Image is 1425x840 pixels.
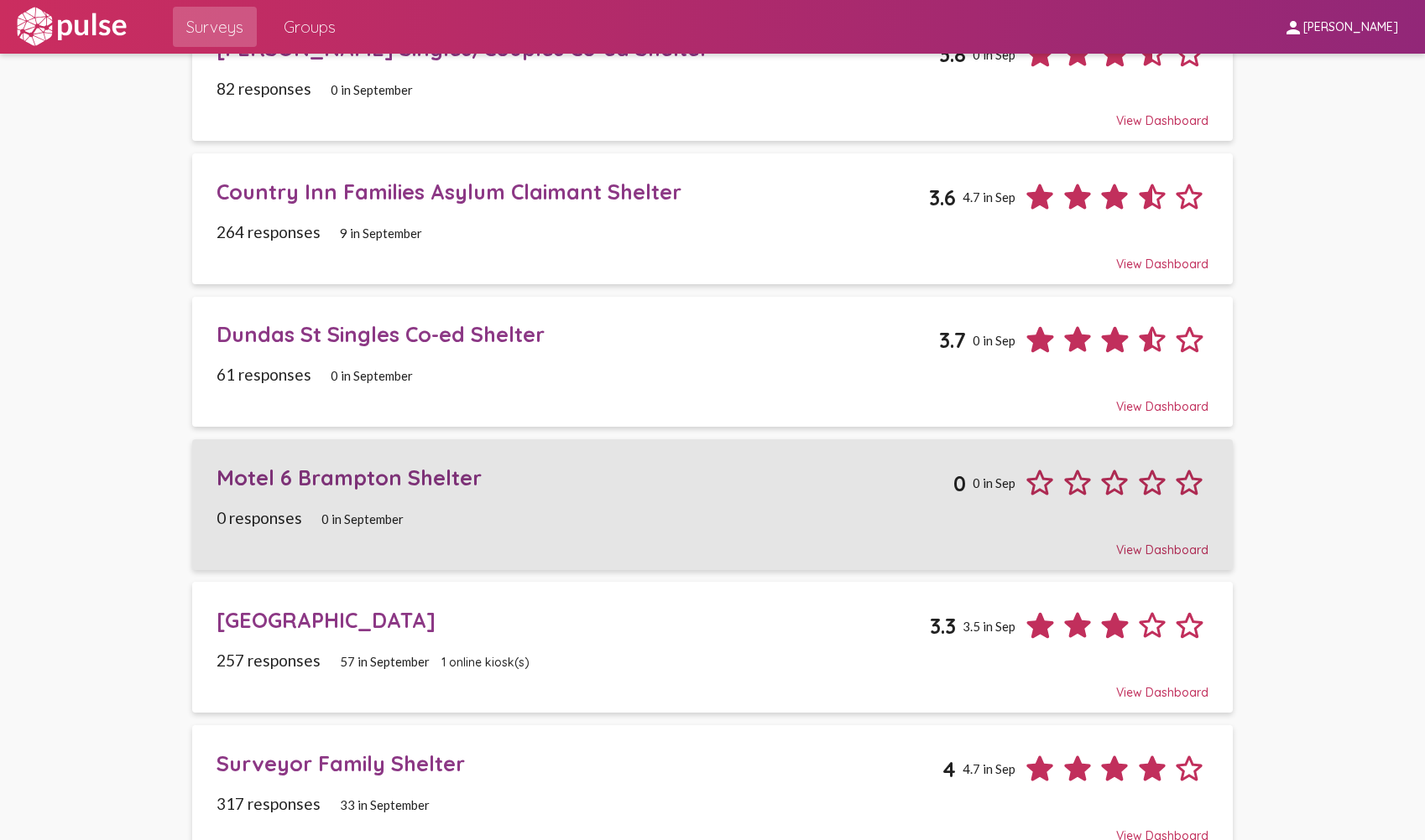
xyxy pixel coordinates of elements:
a: Dundas St Singles Co-ed Shelter3.70 in Sep61 responses0 in SeptemberView Dashboard [192,297,1234,428]
div: View Dashboard [217,527,1208,557]
span: 317 responses [217,794,321,813]
span: 9 in September [340,226,422,241]
mat-icon: person [1283,18,1303,38]
div: Dundas St Singles Co-ed Shelter [217,321,939,347]
div: Country Inn Families Asylum Claimant Shelter [217,179,929,205]
div: Surveyor Family Shelter [217,750,942,776]
span: [PERSON_NAME] [1303,20,1398,35]
span: 0 in September [321,511,404,526]
span: 4.7 in Sep [963,761,1015,776]
span: 0 in Sep [973,47,1015,62]
span: 3.7 [939,327,966,353]
span: 0 in Sep [973,333,1015,348]
a: Country Inn Families Asylum Claimant Shelter3.64.7 in Sep264 responses9 in SeptemberView Dashboard [192,153,1234,284]
div: View Dashboard [217,241,1208,272]
img: white-logo.svg [13,6,129,48]
span: 257 responses [217,651,321,670]
button: [PERSON_NAME] [1270,11,1412,42]
span: 4 [942,756,956,782]
a: Groups [270,7,349,47]
span: 61 responses [217,365,311,384]
span: 33 in September [340,797,430,812]
div: View Dashboard [217,670,1208,700]
span: 3.5 in Sep [963,619,1015,634]
span: 57 in September [340,654,430,669]
span: 264 responses [217,222,321,241]
a: Surveys [173,7,257,47]
div: View Dashboard [217,384,1208,414]
span: 82 responses [217,79,311,98]
span: 3.6 [929,184,956,210]
span: 0 responses [217,508,302,527]
span: 0 [953,470,966,496]
span: 1 online kiosk(s) [441,655,530,670]
span: 3.8 [939,41,966,67]
span: 0 in Sep [973,475,1015,490]
span: 0 in September [331,368,413,383]
span: Surveys [186,12,243,42]
a: [GEOGRAPHIC_DATA]3.33.5 in Sep257 responses57 in September1 online kiosk(s)View Dashboard [192,582,1234,713]
div: [GEOGRAPHIC_DATA] [217,607,930,633]
a: [PERSON_NAME] Singles/Couples Co-ed Shelter3.80 in Sep82 responses0 in SeptemberView Dashboard [192,11,1234,142]
div: Motel 6 Brampton Shelter [217,464,953,490]
div: View Dashboard [217,98,1208,128]
span: 4.7 in Sep [963,189,1015,205]
span: 0 in September [331,82,413,97]
a: Motel 6 Brampton Shelter00 in Sep0 responses0 in SeptemberView Dashboard [192,439,1234,570]
span: Groups [284,12,336,42]
span: 3.3 [930,613,956,639]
